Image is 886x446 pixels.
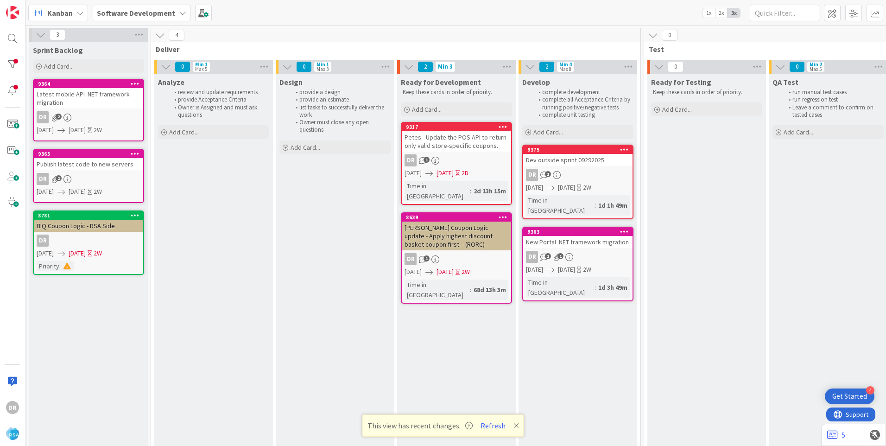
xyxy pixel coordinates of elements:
div: DR [6,401,19,414]
div: DR [405,253,417,265]
span: 2 [56,175,62,181]
div: Max 5 [195,67,207,71]
div: New Portal .NET framework migration [523,236,633,248]
li: run regression test [784,96,882,103]
span: Sprint Backlog [33,45,83,55]
div: 9363 [523,228,633,236]
div: Min 1 [195,62,208,67]
span: Deliver [156,45,629,54]
span: 0 [296,61,312,72]
a: 5 [827,429,845,440]
span: This view has recent changes. [367,420,473,431]
span: 3x [728,8,740,18]
div: Min 3 [438,64,453,69]
div: 1d 3h 49m [596,282,630,293]
div: DR [34,235,143,247]
span: 4 [169,30,184,41]
div: 9317 [402,123,511,131]
div: DR [526,251,538,263]
span: [DATE] [526,265,543,274]
div: 8781 [34,211,143,220]
span: 1 [424,255,430,261]
div: 9375Dev outside sprint 09292025 [523,146,633,166]
li: provide Acceptance Criteria [169,96,268,103]
span: [DATE] [558,265,575,274]
div: Dev outside sprint 09292025 [523,154,633,166]
div: 8781 [38,212,143,219]
div: Open Get Started checklist, remaining modules: 4 [825,389,874,404]
div: 9317 [406,124,511,130]
div: Time in [GEOGRAPHIC_DATA] [405,280,470,300]
span: 1 [557,253,563,259]
div: DR [37,111,49,123]
span: Design [279,77,303,87]
span: : [59,261,61,271]
span: Develop [522,77,550,87]
div: Max 8 [559,67,571,71]
span: [DATE] [558,183,575,192]
div: Petes - Update the POS API to return only valid store-specific coupons. [402,131,511,152]
div: 9375 [523,146,633,154]
li: complete development [533,89,632,96]
div: 9365Publish latest code to new servers [34,150,143,170]
div: 2W [94,187,102,197]
li: Leave a comment to confirm on tested cases [784,104,882,119]
span: 2 [418,61,433,72]
p: Keep these cards in order of priority. [403,89,510,96]
span: Add Card... [412,105,442,114]
span: 2 [539,61,555,72]
div: DR [526,169,538,181]
div: DR [523,251,633,263]
div: 9364Latest mobile API .NET framework migration [34,80,143,108]
div: 2W [94,248,102,258]
img: Visit kanbanzone.com [6,6,19,19]
span: [DATE] [405,168,422,178]
span: Analyze [158,77,184,87]
span: Ready for Testing [651,77,711,87]
li: complete all Acceptance Criteria by running positive/negative tests [533,96,632,111]
span: Add Card... [784,128,813,136]
li: complete unit testing [533,111,632,119]
span: QA Test [772,77,798,87]
div: 9364 [34,80,143,88]
div: DR [405,154,417,166]
span: 1 [545,171,551,177]
div: 8781BIQ Coupon Logic - RSA Side [34,211,143,232]
div: 8639[PERSON_NAME] Coupon Logic update - Apply highest discount basket coupon first. - (RORC) [402,213,511,250]
li: Owner is Assigned and must ask questions [169,104,268,119]
span: : [595,282,596,293]
div: DR [37,235,49,247]
div: 9317Petes - Update the POS API to return only valid store-specific coupons. [402,123,511,152]
input: Quick Filter... [750,5,819,21]
div: 9363New Portal .NET framework migration [523,228,633,248]
div: 2W [583,183,591,192]
span: Ready for Development [401,77,481,87]
div: DR [37,173,49,185]
div: Priority [37,261,59,271]
span: Add Card... [169,128,199,136]
span: [DATE] [37,248,54,258]
div: 9363 [527,229,633,235]
div: Max 3 [316,67,329,71]
span: 0 [789,61,805,72]
span: [DATE] [437,168,454,178]
div: 8639 [406,214,511,221]
li: provide an estimate [291,96,389,103]
span: [DATE] [37,125,54,135]
div: Min 2 [810,62,822,67]
span: Kanban [47,7,73,19]
span: 3 [50,29,65,40]
li: run manual test cases [784,89,882,96]
div: DR [402,154,511,166]
div: 1d 1h 49m [596,200,630,210]
div: Publish latest code to new servers [34,158,143,170]
div: 9365 [34,150,143,158]
div: DR [402,253,511,265]
div: 2d 13h 15m [471,186,508,196]
b: Software Development [97,8,175,18]
button: Refresh [477,420,509,432]
img: avatar [6,427,19,440]
li: provide a design [291,89,389,96]
span: Support [19,1,42,13]
div: 68d 13h 3m [471,285,508,295]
